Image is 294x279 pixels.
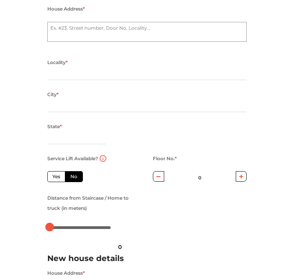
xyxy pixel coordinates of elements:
h2: New house details [47,252,247,265]
label: Service Lift Available? [47,154,98,164]
label: Locality [47,57,68,68]
label: State [47,122,62,132]
label: Yes [47,171,65,182]
label: City [47,89,59,100]
label: Floor No. [153,154,177,164]
label: No [65,171,83,182]
label: House Address [47,4,85,14]
label: House Address [47,268,85,278]
label: Distance from Staircase / Home to truck (in meters) [47,193,141,213]
div: 0 [115,240,125,254]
